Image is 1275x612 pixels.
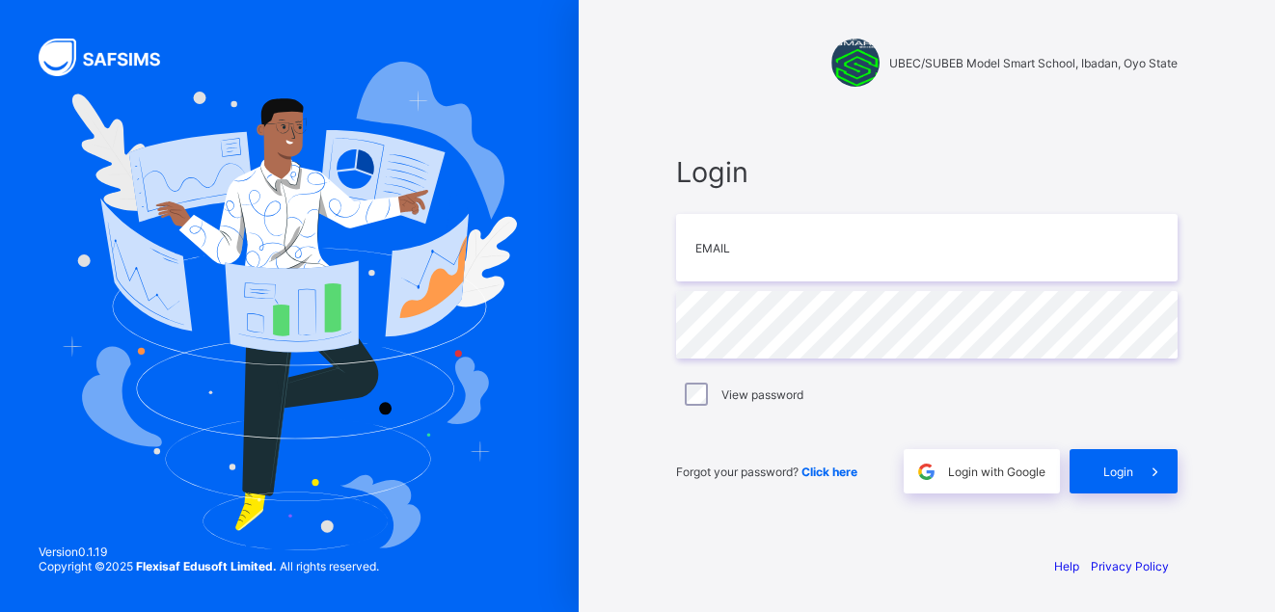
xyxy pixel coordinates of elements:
[1103,465,1133,479] span: Login
[889,56,1178,70] span: UBEC/SUBEB Model Smart School, Ibadan, Oyo State
[39,559,379,573] span: Copyright © 2025 All rights reserved.
[948,465,1045,479] span: Login with Google
[62,62,517,551] img: Hero Image
[801,465,857,479] a: Click here
[676,155,1178,189] span: Login
[1091,559,1169,573] a: Privacy Policy
[676,465,857,479] span: Forgot your password?
[721,387,803,402] label: View password
[915,461,937,483] img: google.396cfc9801f0270233282035f929180a.svg
[39,39,183,76] img: SAFSIMS Logo
[136,559,277,573] strong: Flexisaf Edusoft Limited.
[39,545,379,559] span: Version 0.1.19
[1054,559,1079,573] a: Help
